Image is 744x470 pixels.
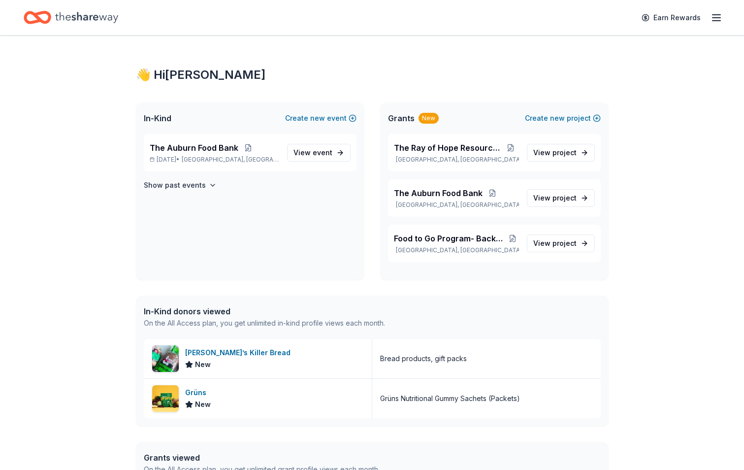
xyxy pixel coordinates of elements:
[394,187,483,199] span: The Auburn Food Bank
[533,237,577,249] span: View
[144,317,385,329] div: On the All Access plan, you get unlimited in-kind profile views each month.
[527,144,595,162] a: View project
[550,112,565,124] span: new
[152,385,179,412] img: Image for Grüns
[182,156,279,164] span: [GEOGRAPHIC_DATA], [GEOGRAPHIC_DATA]
[394,201,519,209] p: [GEOGRAPHIC_DATA], [GEOGRAPHIC_DATA]
[552,148,577,157] span: project
[533,147,577,159] span: View
[24,6,118,29] a: Home
[419,113,439,124] div: New
[394,156,519,164] p: [GEOGRAPHIC_DATA], [GEOGRAPHIC_DATA]
[394,246,519,254] p: [GEOGRAPHIC_DATA], [GEOGRAPHIC_DATA]
[394,142,503,154] span: The Ray of Hope Resource Center
[533,192,577,204] span: View
[313,148,332,157] span: event
[195,399,211,410] span: New
[144,452,380,464] div: Grants viewed
[144,179,206,191] h4: Show past events
[185,387,211,399] div: Grüns
[150,156,279,164] p: [DATE] •
[144,179,217,191] button: Show past events
[287,144,351,162] a: View event
[552,239,577,247] span: project
[394,233,507,244] span: Food to Go Program- Backpack program for kids
[293,147,332,159] span: View
[136,67,609,83] div: 👋 Hi [PERSON_NAME]
[552,194,577,202] span: project
[144,305,385,317] div: In-Kind donors viewed
[152,345,179,372] img: Image for Dave’s Killer Bread
[185,347,294,359] div: [PERSON_NAME]’s Killer Bread
[527,189,595,207] a: View project
[380,353,467,365] div: Bread products, gift packs
[525,112,601,124] button: Createnewproject
[388,112,415,124] span: Grants
[310,112,325,124] span: new
[285,112,356,124] button: Createnewevent
[144,112,171,124] span: In-Kind
[195,359,211,370] span: New
[380,393,520,404] div: Grüns Nutritional Gummy Sachets (Packets)
[150,142,238,154] span: The Auburn Food Bank
[527,235,595,252] a: View project
[636,9,707,27] a: Earn Rewards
